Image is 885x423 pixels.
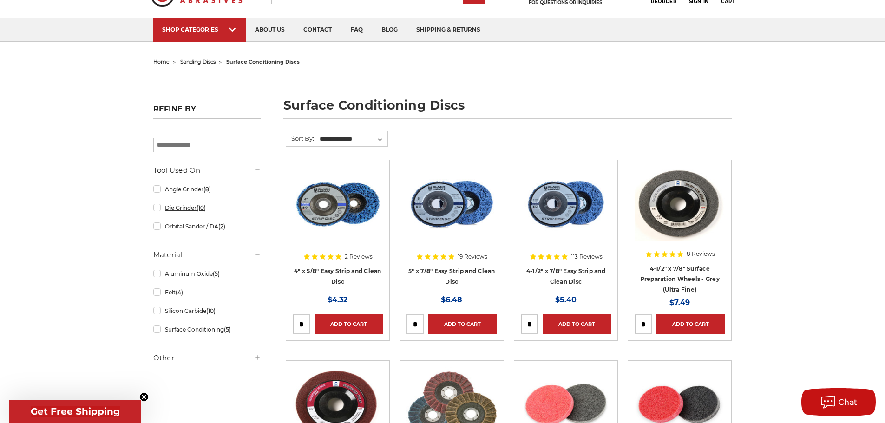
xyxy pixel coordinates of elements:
span: Get Free Shipping [31,406,120,417]
a: 4-1/2" x 7/8" Easy Strip and Clean Disc [521,167,611,286]
a: Gray Surface Prep Disc [635,167,725,286]
img: blue clean and strip disc [406,167,497,241]
a: blue clean and strip disc [406,167,497,286]
span: (4) [176,289,183,296]
span: (5) [224,326,231,333]
span: (5) [213,270,220,277]
img: Gray Surface Prep Disc [635,167,725,241]
span: (2) [218,223,225,230]
a: faq [341,18,372,42]
img: 4" x 5/8" easy strip and clean discs [293,167,383,241]
select: Sort By: [318,132,387,146]
a: blog [372,18,407,42]
a: sanding discs [180,59,216,65]
img: 4-1/2" x 7/8" Easy Strip and Clean Disc [521,167,611,241]
h5: Tool Used On [153,165,261,176]
a: Angle Grinder [153,181,261,197]
a: home [153,59,170,65]
a: shipping & returns [407,18,490,42]
a: Add to Cart [315,314,383,334]
span: $5.40 [555,295,577,304]
h5: Material [153,249,261,260]
a: 4-1/2" x 7/8" Surface Preparation Wheels - Grey (Ultra Fine) [640,265,720,293]
a: 4" x 5/8" easy strip and clean discs [293,167,383,286]
a: Surface Conditioning [153,321,261,338]
button: Chat [801,388,876,416]
a: contact [294,18,341,42]
a: Add to Cart [656,314,725,334]
span: (10) [197,204,206,211]
span: (10) [206,307,216,314]
button: Close teaser [139,392,149,402]
h5: Other [153,352,261,364]
a: Silicon Carbide [153,303,261,319]
a: Aluminum Oxide [153,266,261,282]
span: $7.49 [669,298,690,307]
a: about us [246,18,294,42]
div: Get Free ShippingClose teaser [9,400,141,423]
a: Add to Cart [428,314,497,334]
span: Chat [839,398,858,407]
span: surface conditioning discs [226,59,300,65]
a: Die Grinder [153,200,261,216]
span: (8) [203,186,211,193]
span: $6.48 [441,295,462,304]
label: Sort By: [286,131,314,145]
a: Felt [153,284,261,300]
h1: surface conditioning discs [283,99,732,119]
h5: Refine by [153,104,261,119]
a: Orbital Sander / DA [153,218,261,234]
a: Add to Cart [543,314,611,334]
div: SHOP CATEGORIES [162,26,236,33]
span: $4.32 [328,295,347,304]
